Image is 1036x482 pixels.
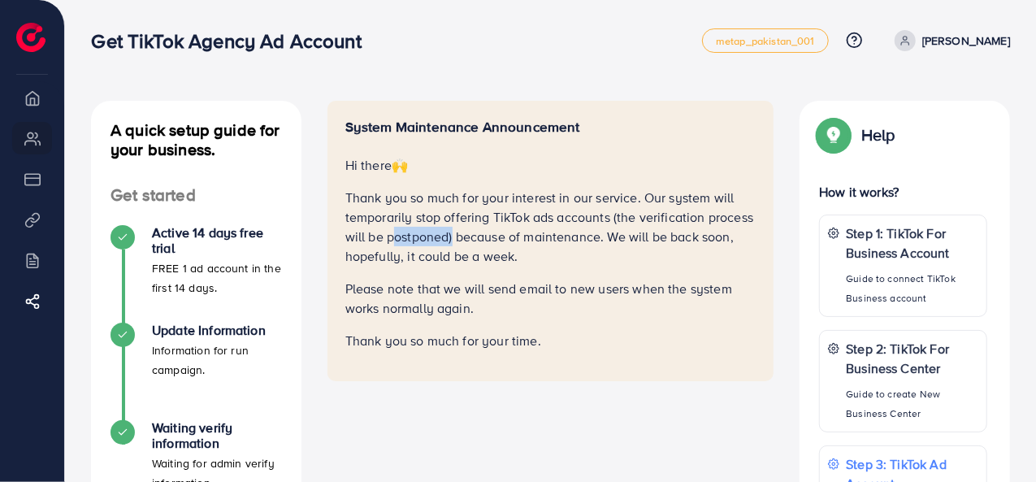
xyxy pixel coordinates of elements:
[152,258,282,297] p: FREE 1 ad account in the first 14 days.
[16,23,46,52] img: logo
[861,125,895,145] p: Help
[846,339,978,378] p: Step 2: TikTok For Business Center
[91,225,301,323] li: Active 14 days free trial
[345,188,756,266] p: Thank you so much for your interest in our service. Our system will temporarily stop offering Tik...
[392,156,408,174] span: 🙌
[345,119,756,136] h5: System Maintenance Announcement
[91,185,301,206] h4: Get started
[91,323,301,420] li: Update Information
[345,331,756,350] p: Thank you so much for your time.
[846,224,978,263] p: Step 1: TikTok For Business Account
[152,341,282,380] p: Information for run campaign.
[152,420,282,451] h4: Waiting verify information
[702,28,829,53] a: metap_pakistan_001
[716,36,815,46] span: metap_pakistan_001
[91,29,374,53] h3: Get TikTok Agency Ad Account
[846,384,978,423] p: Guide to create New Business Center
[967,409,1024,470] iframe: Chat
[846,269,978,308] p: Guide to connect TikTok Business account
[152,323,282,338] h4: Update Information
[888,30,1010,51] a: [PERSON_NAME]
[345,155,756,175] p: Hi there
[152,225,282,256] h4: Active 14 days free trial
[345,279,756,318] p: Please note that we will send email to new users when the system works normally again.
[91,120,301,159] h4: A quick setup guide for your business.
[819,120,848,150] img: Popup guide
[819,182,987,202] p: How it works?
[922,31,1010,50] p: [PERSON_NAME]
